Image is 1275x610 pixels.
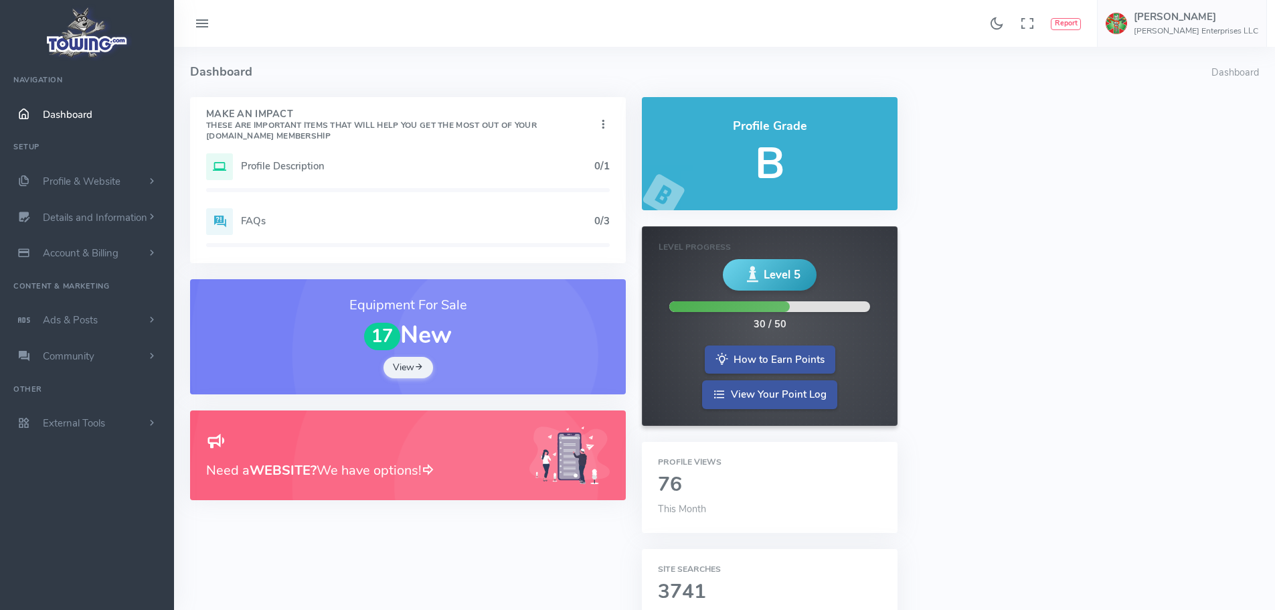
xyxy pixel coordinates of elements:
[702,380,837,409] a: View Your Point Log
[206,295,610,315] h3: Equipment For Sale
[594,161,610,171] h5: 0/1
[241,161,594,171] h5: Profile Description
[1211,66,1259,80] li: Dashboard
[658,502,706,516] span: This Month
[241,216,594,226] h5: FAQs
[658,120,881,133] h4: Profile Grade
[190,47,1211,97] h4: Dashboard
[384,357,433,378] a: View
[658,565,881,574] h6: Site Searches
[705,346,835,374] a: How to Earn Points
[1134,27,1258,35] h6: [PERSON_NAME] Enterprises LLC
[364,323,400,350] span: 17
[43,108,92,121] span: Dashboard
[529,427,610,485] img: Generic placeholder image
[43,416,105,430] span: External Tools
[43,350,94,363] span: Community
[754,317,786,332] div: 30 / 50
[206,460,513,481] h3: Need a We have options!
[658,140,881,187] h5: B
[594,216,610,226] h5: 0/3
[658,458,881,467] h6: Profile Views
[43,313,98,327] span: Ads & Posts
[658,474,881,496] h2: 76
[43,246,118,260] span: Account & Billing
[1051,18,1081,30] button: Report
[250,461,317,479] b: WEBSITE?
[1106,13,1127,34] img: user-image
[42,4,133,61] img: logo
[1134,11,1258,22] h5: [PERSON_NAME]
[206,322,610,350] h1: New
[764,266,800,283] span: Level 5
[43,175,120,188] span: Profile & Website
[206,120,537,141] small: These are important items that will help you get the most out of your [DOMAIN_NAME] Membership
[43,211,147,224] span: Details and Information
[658,581,881,603] h2: 3741
[206,109,596,141] h4: Make An Impact
[659,243,880,252] h6: Level Progress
